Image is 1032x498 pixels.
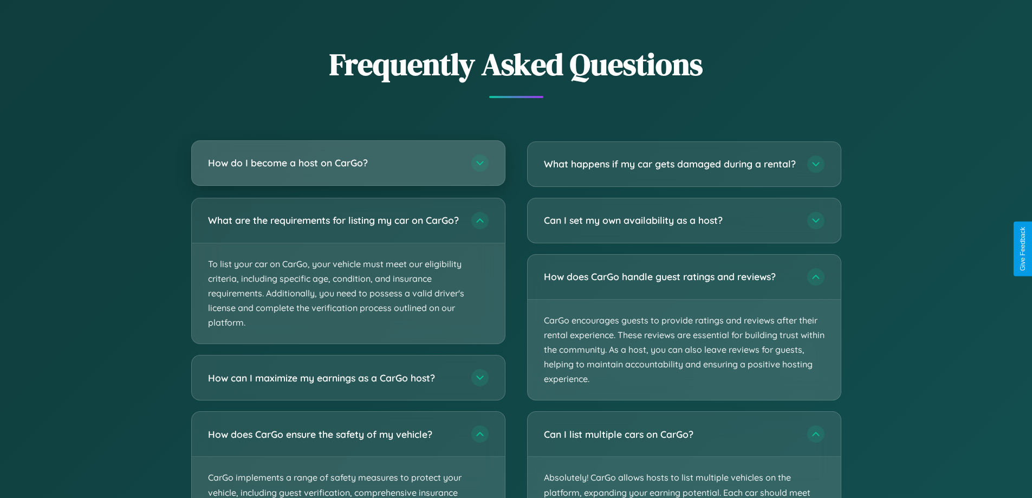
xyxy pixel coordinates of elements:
[544,214,796,227] h3: Can I set my own availability as a host?
[544,428,796,441] h3: Can I list multiple cars on CarGo?
[544,270,796,283] h3: How does CarGo handle guest ratings and reviews?
[192,243,505,344] p: To list your car on CarGo, your vehicle must meet our eligibility criteria, including specific ag...
[208,371,460,385] h3: How can I maximize my earnings as a CarGo host?
[544,157,796,171] h3: What happens if my car gets damaged during a rental?
[528,300,841,400] p: CarGo encourages guests to provide ratings and reviews after their rental experience. These revie...
[191,43,841,85] h2: Frequently Asked Questions
[208,156,460,170] h3: How do I become a host on CarGo?
[208,428,460,441] h3: How does CarGo ensure the safety of my vehicle?
[208,214,460,227] h3: What are the requirements for listing my car on CarGo?
[1019,227,1027,271] div: Give Feedback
